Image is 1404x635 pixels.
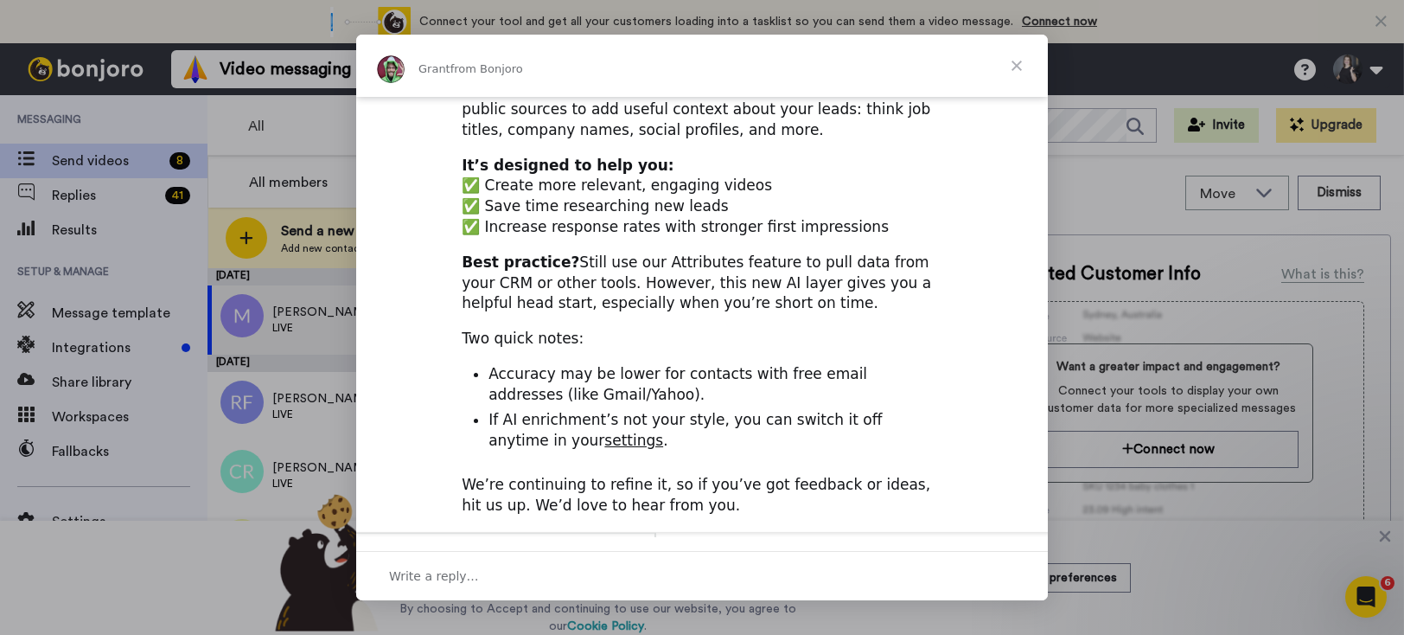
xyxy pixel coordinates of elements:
div: We’re continuing to refine it, so if you’ve got feedback or ideas, hit us up. We’d love to hear f... [462,475,942,516]
span: from Bonjoro [450,62,523,75]
span: Close [986,35,1048,97]
li: Accuracy may be lower for contacts with free email addresses (like Gmail/Yahoo). [488,364,942,406]
div: Two quick notes: [462,329,942,350]
span: Write a reply… [389,565,479,587]
div: We’ve just rolled out AI enrichment, which scans and analyses public sources to add useful contex... [462,79,942,140]
a: settings [604,432,663,449]
b: Best practice? [462,253,579,271]
img: Profile image for Grant [377,55,405,83]
li: If AI enrichment’s not your style, you can switch it off anytime in your . [488,410,942,452]
div: Open conversation and reply [356,551,1048,600]
div: Still use our Attributes feature to pull data from your CRM or other tools. However, this new AI ... [462,253,942,314]
div: ✅ Create more relevant, engaging videos ✅ Save time researching new leads ✅ Increase response rat... [462,156,942,238]
b: It’s designed to help you: [462,157,673,174]
span: Grant [418,62,450,75]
